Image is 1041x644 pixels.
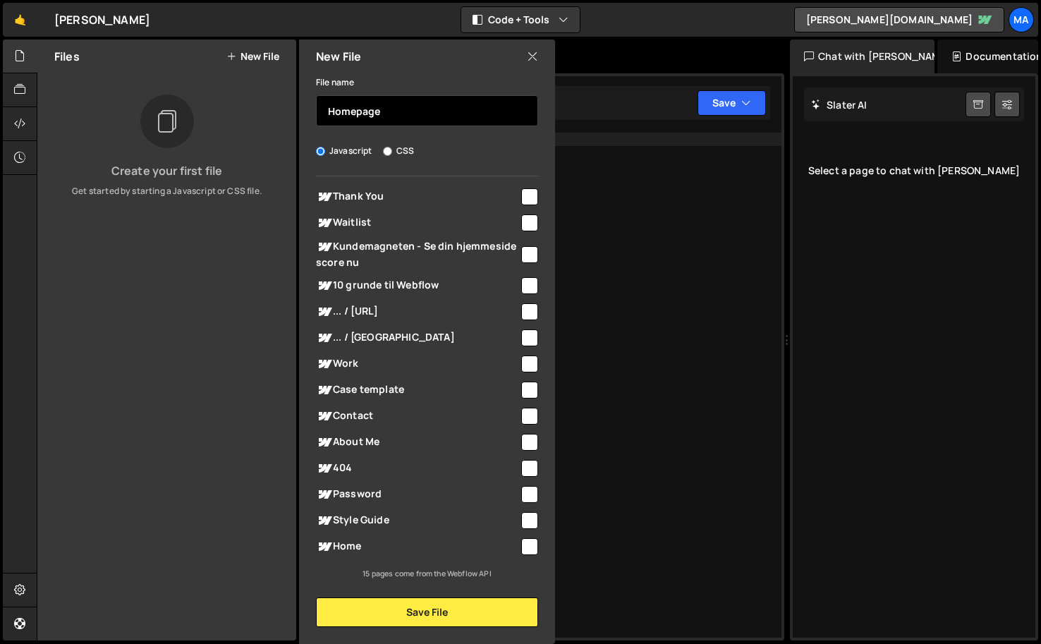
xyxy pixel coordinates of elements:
span: Waitlist [316,214,519,231]
div: [PERSON_NAME] [54,11,150,28]
label: File name [316,75,354,90]
span: ... / [GEOGRAPHIC_DATA] [316,329,519,346]
span: 10 grunde til Webflow [316,277,519,294]
h2: New File [316,49,361,64]
span: Password [316,486,519,503]
a: [PERSON_NAME][DOMAIN_NAME] [794,7,1004,32]
input: Name [316,95,538,126]
a: 🤙 [3,3,37,37]
h2: Files [54,49,80,64]
div: Chat with [PERSON_NAME] [790,40,935,73]
a: Ma [1009,7,1034,32]
button: Save [698,90,766,116]
div: Select a page to chat with [PERSON_NAME] [804,142,1024,199]
p: Get started by starting a Javascript or CSS file. [49,185,285,198]
label: Javascript [316,144,372,158]
button: Save File [316,597,538,627]
span: About Me [316,434,519,451]
h3: Create your first file [49,165,285,176]
span: Thank You [316,188,519,205]
button: Code + Tools [461,7,580,32]
span: Style Guide [316,512,519,529]
h2: Slater AI [811,98,867,111]
div: Documentation [937,40,1038,73]
span: ... / [URL] [316,303,519,320]
span: Contact [316,408,519,425]
span: 404 [316,460,519,477]
span: Case template [316,382,519,399]
input: Javascript [316,147,325,156]
button: New File [226,51,279,62]
label: CSS [383,144,414,158]
span: Home [316,538,519,555]
span: Work [316,356,519,372]
small: 15 pages come from the Webflow API [363,569,491,578]
input: CSS [383,147,392,156]
span: Kundemagneten - Se din hjemmeside score nu [316,238,519,269]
